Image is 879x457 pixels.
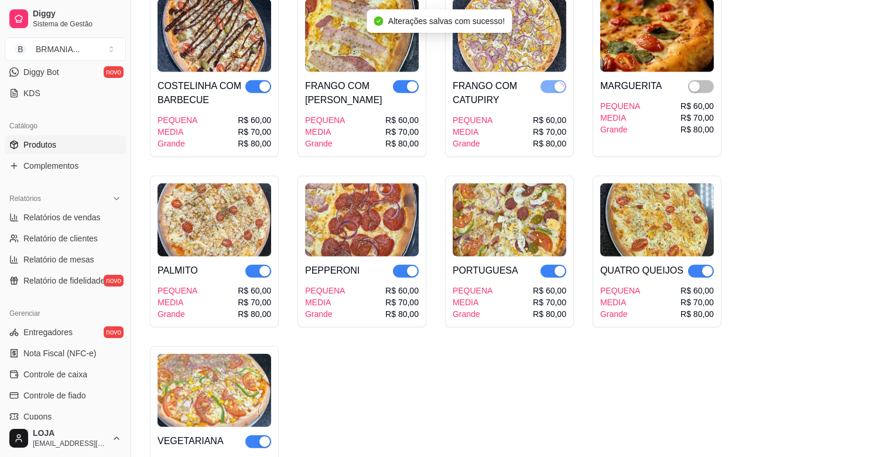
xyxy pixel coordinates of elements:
[36,43,80,55] div: BRMANIA ...
[385,285,419,296] div: R$ 60,00
[555,82,564,91] span: loading
[600,183,714,257] img: product-image
[238,138,271,149] div: R$ 80,00
[533,126,566,138] div: R$ 70,00
[600,308,640,320] div: Grande
[374,16,384,26] span: check-circle
[5,135,126,154] a: Produtos
[533,285,566,296] div: R$ 60,00
[453,264,518,278] div: PORTUGUESA
[33,439,107,448] span: [EMAIL_ADDRESS][DOMAIN_NAME]
[158,114,197,126] div: PEQUENA
[158,264,198,278] div: PALMITO
[305,114,345,126] div: PEQUENA
[33,19,121,29] span: Sistema de Gestão
[5,304,126,323] div: Gerenciar
[453,114,492,126] div: PEQUENA
[158,434,224,448] div: VEGETARIANA
[600,124,640,135] div: Grande
[600,79,662,93] div: MARGUERITA
[5,365,126,384] a: Controle de caixa
[23,275,105,287] span: Relatório de fidelidade
[385,138,419,149] div: R$ 80,00
[238,126,271,138] div: R$ 70,00
[453,285,492,296] div: PEQUENA
[238,296,271,308] div: R$ 70,00
[5,84,126,103] a: KDS
[305,126,345,138] div: MEDIA
[453,79,541,107] div: FRANGO COM CATUPIRY
[5,208,126,227] a: Relatórios de vendas
[23,411,52,422] span: Cupons
[600,264,683,278] div: QUATRO QUEIJOS
[23,233,98,244] span: Relatório de clientes
[385,114,419,126] div: R$ 60,00
[9,194,41,203] span: Relatórios
[5,5,126,33] a: DiggySistema de Gestão
[23,347,96,359] span: Nota Fiscal (NFC-e)
[5,37,126,61] button: Select a team
[23,369,87,380] span: Controle de caixa
[5,229,126,248] a: Relatório de clientes
[305,183,419,257] img: product-image
[305,296,345,308] div: MEDIA
[680,308,714,320] div: R$ 80,00
[23,390,86,401] span: Controle de fiado
[305,79,393,107] div: FRANGO COM [PERSON_NAME]
[5,407,126,426] a: Cupons
[23,212,101,223] span: Relatórios de vendas
[158,285,197,296] div: PEQUENA
[680,100,714,112] div: R$ 60,00
[158,354,271,427] img: product-image
[5,386,126,405] a: Controle de fiado
[453,183,566,257] img: product-image
[453,308,492,320] div: Grande
[533,308,566,320] div: R$ 80,00
[680,285,714,296] div: R$ 60,00
[453,138,492,149] div: Grande
[238,285,271,296] div: R$ 60,00
[533,114,566,126] div: R$ 60,00
[385,296,419,308] div: R$ 70,00
[680,296,714,308] div: R$ 70,00
[5,344,126,363] a: Nota Fiscal (NFC-e)
[158,183,271,257] img: product-image
[5,117,126,135] div: Catálogo
[305,264,360,278] div: PEPPERONI
[5,424,126,452] button: LOJA[EMAIL_ADDRESS][DOMAIN_NAME]
[238,308,271,320] div: R$ 80,00
[33,9,121,19] span: Diggy
[600,296,640,308] div: MEDIA
[158,138,197,149] div: Grande
[23,87,40,99] span: KDS
[158,296,197,308] div: MEDIA
[600,285,640,296] div: PEQUENA
[305,138,345,149] div: Grande
[680,124,714,135] div: R$ 80,00
[305,308,345,320] div: Grande
[5,271,126,290] a: Relatório de fidelidadenovo
[23,139,56,151] span: Produtos
[533,138,566,149] div: R$ 80,00
[23,254,94,265] span: Relatório de mesas
[23,66,59,78] span: Diggy Bot
[5,63,126,81] a: Diggy Botnovo
[600,100,640,112] div: PEQUENA
[453,296,492,308] div: MEDIA
[5,250,126,269] a: Relatório de mesas
[23,326,73,338] span: Entregadores
[680,112,714,124] div: R$ 70,00
[5,156,126,175] a: Complementos
[453,126,492,138] div: MEDIA
[533,296,566,308] div: R$ 70,00
[158,308,197,320] div: Grande
[158,79,245,107] div: COSTELINHA COM BARBECUE
[5,323,126,342] a: Entregadoresnovo
[15,43,26,55] span: B
[385,126,419,138] div: R$ 70,00
[238,114,271,126] div: R$ 60,00
[23,160,78,172] span: Complementos
[158,126,197,138] div: MEDIA
[600,112,640,124] div: MEDIA
[385,308,419,320] div: R$ 80,00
